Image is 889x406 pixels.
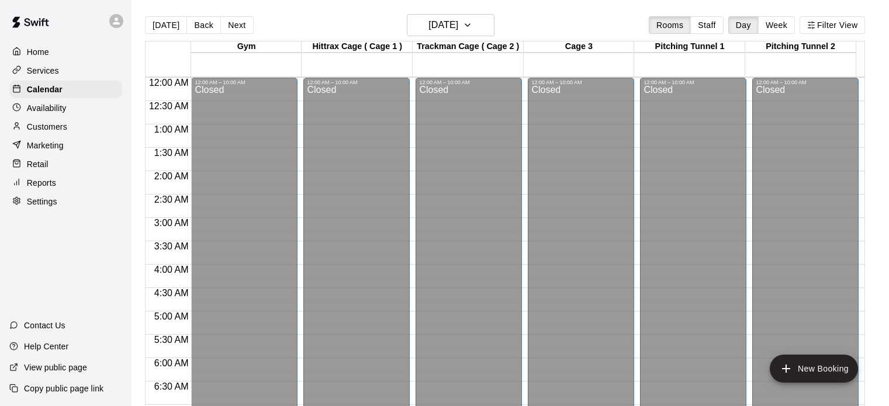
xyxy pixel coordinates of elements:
[413,41,524,53] div: Trackman Cage ( Cage 2 )
[24,320,65,331] p: Contact Us
[27,46,49,58] p: Home
[745,41,856,53] div: Pitching Tunnel 2
[151,171,192,181] span: 2:00 AM
[151,311,192,321] span: 5:00 AM
[186,16,221,34] button: Back
[9,193,122,210] a: Settings
[302,41,413,53] div: Hittrax Cage ( Cage 1 )
[27,158,49,170] p: Retail
[27,140,64,151] p: Marketing
[9,155,122,173] a: Retail
[191,41,302,53] div: Gym
[151,124,192,134] span: 1:00 AM
[27,84,63,95] p: Calendar
[419,79,518,85] div: 12:00 AM – 10:00 AM
[151,195,192,204] span: 2:30 AM
[524,41,635,53] div: Cage 3
[151,335,192,345] span: 5:30 AM
[151,241,192,251] span: 3:30 AM
[728,16,759,34] button: Day
[9,62,122,79] a: Services
[151,358,192,368] span: 6:00 AM
[24,341,68,352] p: Help Center
[9,43,122,61] a: Home
[27,102,67,114] p: Availability
[151,148,192,158] span: 1:30 AM
[146,78,192,88] span: 12:00 AM
[9,118,122,136] a: Customers
[531,79,631,85] div: 12:00 AM – 10:00 AM
[145,16,187,34] button: [DATE]
[756,79,855,85] div: 12:00 AM – 10:00 AM
[24,383,103,394] p: Copy public page link
[428,17,458,33] h6: [DATE]
[649,16,691,34] button: Rooms
[9,81,122,98] a: Calendar
[146,101,192,111] span: 12:30 AM
[9,99,122,117] a: Availability
[151,218,192,228] span: 3:00 AM
[151,265,192,275] span: 4:00 AM
[27,177,56,189] p: Reports
[195,79,294,85] div: 12:00 AM – 10:00 AM
[307,79,406,85] div: 12:00 AM – 10:00 AM
[690,16,724,34] button: Staff
[770,355,858,383] button: add
[151,288,192,298] span: 4:30 AM
[27,121,67,133] p: Customers
[27,65,59,77] p: Services
[644,79,743,85] div: 12:00 AM – 10:00 AM
[9,174,122,192] a: Reports
[220,16,253,34] button: Next
[634,41,745,53] div: Pitching Tunnel 1
[24,362,87,373] p: View public page
[151,381,192,391] span: 6:30 AM
[758,16,795,34] button: Week
[407,14,494,36] button: [DATE]
[9,137,122,154] a: Marketing
[27,196,57,207] p: Settings
[800,16,865,34] button: Filter View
